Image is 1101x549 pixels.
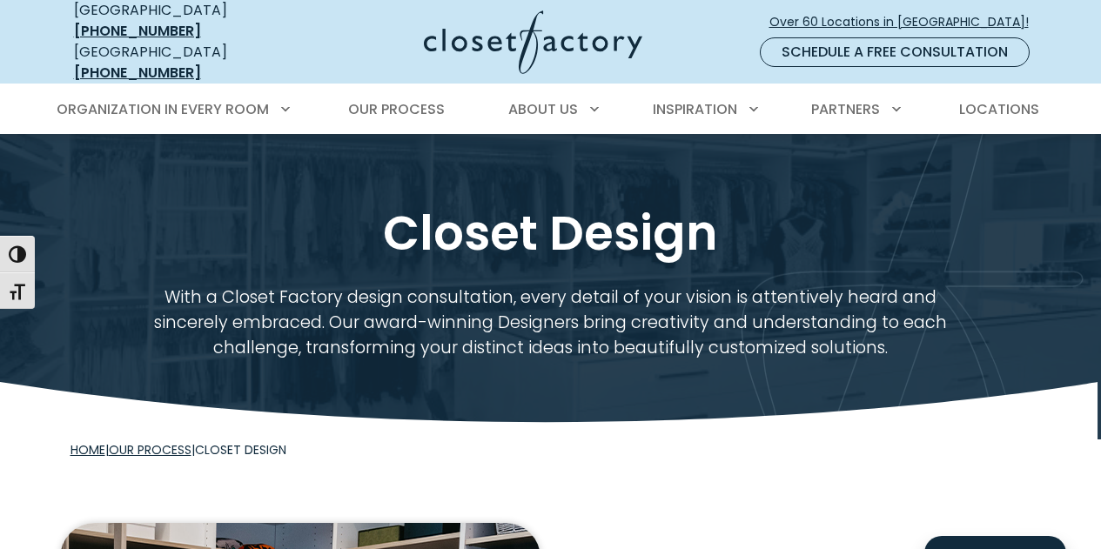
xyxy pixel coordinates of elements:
span: | | [70,441,286,459]
a: [PHONE_NUMBER] [74,21,201,41]
h1: Closet Design [70,204,1031,263]
div: [GEOGRAPHIC_DATA] [74,42,287,84]
span: Partners [811,99,880,119]
a: Home [70,441,105,459]
a: Our Process [109,441,191,459]
span: Organization in Every Room [57,99,269,119]
p: With a Closet Factory design consultation, every detail of your vision is attentively heard and s... [152,285,950,360]
span: Over 60 Locations in [GEOGRAPHIC_DATA]! [769,13,1043,31]
a: Over 60 Locations in [GEOGRAPHIC_DATA]! [769,7,1044,37]
span: About Us [508,99,578,119]
a: [PHONE_NUMBER] [74,63,201,83]
span: Inspiration [653,99,737,119]
img: Closet Factory Logo [424,10,642,74]
nav: Primary Menu [44,85,1057,134]
span: Closet Design [195,441,286,459]
span: Our Process [348,99,445,119]
a: Schedule a Free Consultation [760,37,1030,67]
span: Locations [959,99,1039,119]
